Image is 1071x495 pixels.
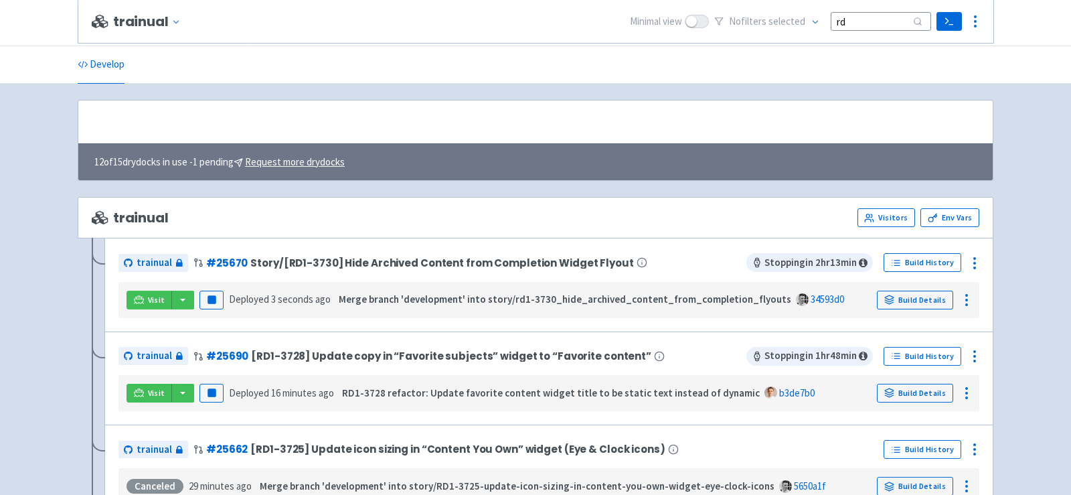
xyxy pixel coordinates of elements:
[768,15,805,27] span: selected
[137,255,172,271] span: trainual
[884,253,961,272] a: Build History
[746,347,873,366] span: Stopping in 1 hr 48 min
[137,442,172,457] span: trainual
[137,348,172,364] span: trainual
[260,480,774,492] strong: Merge branch 'development' into story/RD1-3725-update-icon-sizing-in-content-you-own-widget-eye-c...
[271,293,331,305] time: 3 seconds ago
[831,12,931,30] input: Search...
[127,479,183,494] div: Canceled
[779,386,815,399] a: b3de7b0
[857,208,915,227] a: Visitors
[250,443,665,455] span: [RD1-3725] Update icon sizing in “Content You Own” widget (Eye & Clock icons)
[794,480,826,492] a: 5650a1f
[271,386,334,399] time: 16 minutes ago
[78,46,125,84] a: Develop
[206,256,248,270] a: #25670
[229,386,334,399] span: Deployed
[92,210,169,226] span: trainual
[206,349,248,363] a: #25690
[746,253,873,272] span: Stopping in 2 hr 13 min
[148,388,165,399] span: Visit
[199,291,224,309] button: Pause
[127,291,172,309] a: Visit
[877,291,953,309] a: Build Details
[118,441,188,459] a: trainual
[729,14,805,29] span: No filter s
[148,295,165,305] span: Visit
[877,384,953,403] a: Build Details
[811,293,844,305] a: 34593d0
[250,257,633,269] span: Story/[RD1-3730] Hide Archived Content from Completion Widget Flyout
[118,347,188,365] a: trainual
[199,384,224,403] button: Pause
[884,440,961,459] a: Build History
[342,386,760,399] strong: RD1-3728 refactor: Update favorite content widget title to be static text instead of dynamic
[245,155,345,168] u: Request more drydocks
[206,442,248,456] a: #25662
[189,480,252,492] time: 29 minutes ago
[630,14,682,29] span: Minimal view
[936,12,961,31] a: Terminal
[251,350,651,362] span: [RD1-3728] Update copy in “Favorite subjects” widget to “Favorite content”
[339,293,791,305] strong: Merge branch 'development' into story/rd1-3730_hide_archived_content_from_completion_flyouts
[94,155,345,170] span: 12 of 15 drydocks in use - 1 pending
[118,254,188,272] a: trainual
[113,14,186,29] button: trainual
[920,208,979,227] a: Env Vars
[127,384,172,403] a: Visit
[229,293,331,305] span: Deployed
[884,347,961,366] a: Build History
